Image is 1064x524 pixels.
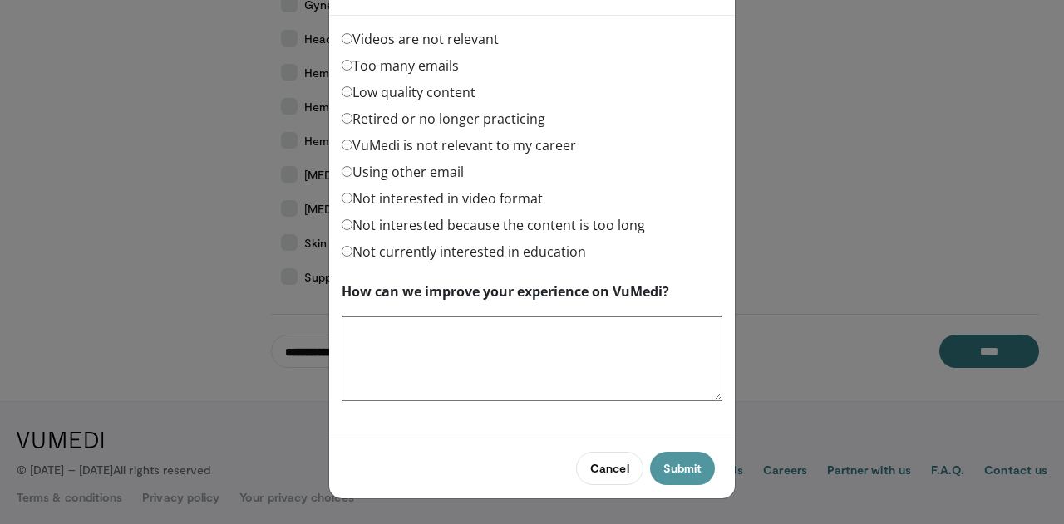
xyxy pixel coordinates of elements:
label: Too many emails [342,56,459,76]
input: Not interested in video format [342,193,352,203]
label: Retired or no longer practicing [342,109,545,129]
input: Using other email [342,166,352,177]
input: Not interested because the content is too long [342,219,352,230]
label: Low quality content [342,82,475,102]
label: Not currently interested in education [342,242,586,262]
input: Not currently interested in education [342,246,352,257]
input: Low quality content [342,86,352,97]
input: Videos are not relevant [342,33,352,44]
label: How can we improve your experience on VuMedi? [342,282,669,301]
label: Videos are not relevant [342,29,499,49]
label: Not interested because the content is too long [342,215,645,235]
label: VuMedi is not relevant to my career [342,135,576,155]
label: Using other email [342,162,464,182]
input: Retired or no longer practicing [342,113,352,124]
label: Not interested in video format [342,189,543,208]
button: Submit [650,452,715,485]
button: Cancel [576,452,643,485]
input: Too many emails [342,60,352,71]
input: VuMedi is not relevant to my career [342,140,352,150]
